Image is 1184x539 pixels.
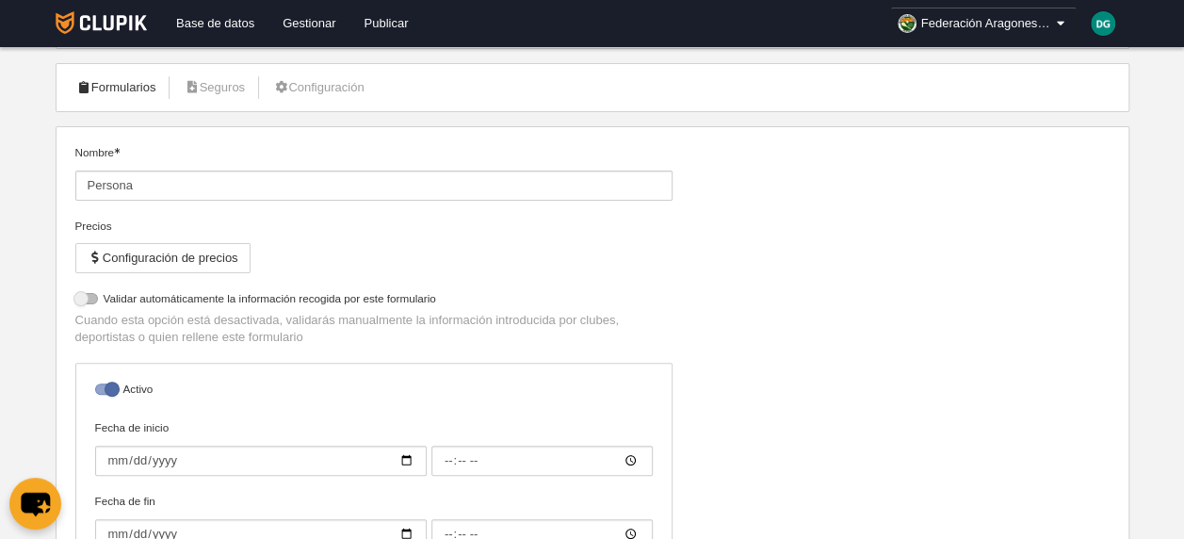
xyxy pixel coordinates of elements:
[95,446,427,476] input: Fecha de inicio
[56,11,147,34] img: Clupik
[75,312,673,346] p: Cuando esta opción está desactivada, validarás manualmente la información introducida por clubes,...
[921,14,1053,33] span: Federación Aragonesa de Pelota
[890,8,1077,40] a: Federación Aragonesa de Pelota
[75,243,251,273] button: Configuración de precios
[75,171,673,201] input: Nombre
[898,14,916,33] img: OaNUqngkLdpN.30x30.jpg
[1091,11,1115,36] img: c2l6ZT0zMHgzMCZmcz05JnRleHQ9REcmYmc9MDA4OTdi.png
[173,73,255,102] a: Seguros
[114,148,120,154] i: Obligatorio
[66,73,167,102] a: Formularios
[9,478,61,530] button: chat-button
[75,144,673,201] label: Nombre
[263,73,374,102] a: Configuración
[95,381,653,402] label: Activo
[75,290,673,312] label: Validar automáticamente la información recogida por este formulario
[431,446,653,476] input: Fecha de inicio
[95,419,653,476] label: Fecha de inicio
[75,218,673,235] div: Precios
